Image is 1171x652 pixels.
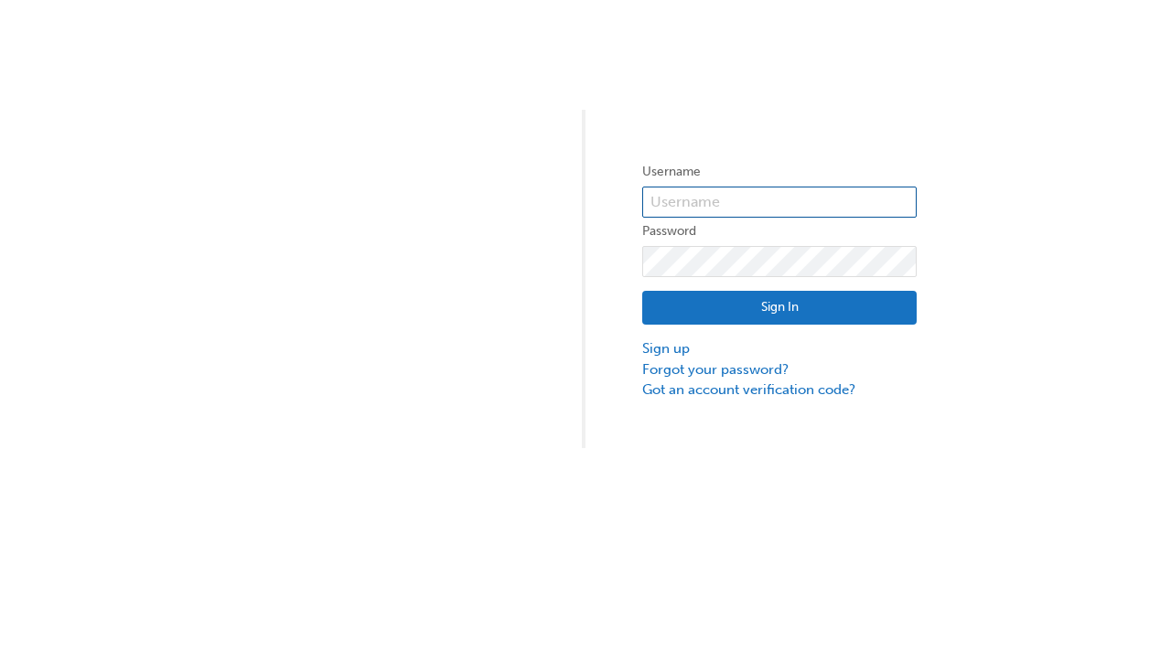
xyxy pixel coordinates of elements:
label: Password [642,220,917,242]
a: Forgot your password? [642,359,917,380]
a: Sign up [642,338,917,359]
a: Got an account verification code? [642,379,917,401]
input: Username [642,187,917,218]
button: Sign In [642,291,917,326]
label: Username [642,161,917,183]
